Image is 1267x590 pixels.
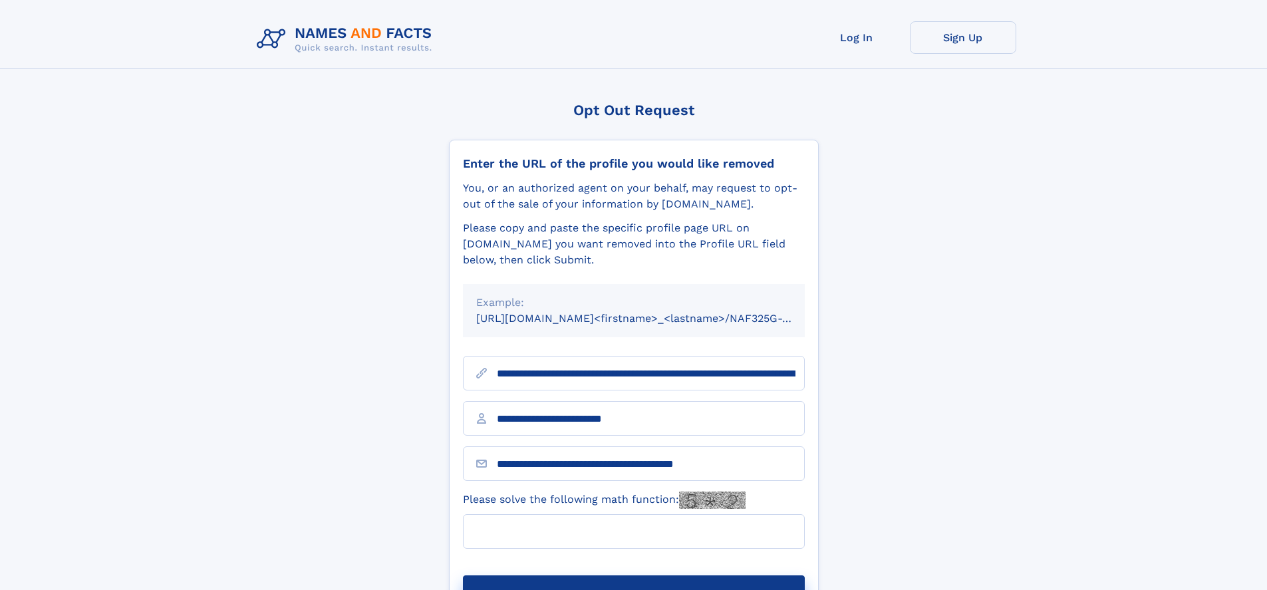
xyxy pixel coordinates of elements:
a: Log In [803,21,910,54]
img: Logo Names and Facts [251,21,443,57]
small: [URL][DOMAIN_NAME]<firstname>_<lastname>/NAF325G-xxxxxxxx [476,312,830,325]
div: Opt Out Request [449,102,819,118]
a: Sign Up [910,21,1016,54]
div: You, or an authorized agent on your behalf, may request to opt-out of the sale of your informatio... [463,180,805,212]
div: Example: [476,295,791,311]
div: Enter the URL of the profile you would like removed [463,156,805,171]
div: Please copy and paste the specific profile page URL on [DOMAIN_NAME] you want removed into the Pr... [463,220,805,268]
label: Please solve the following math function: [463,492,746,509]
